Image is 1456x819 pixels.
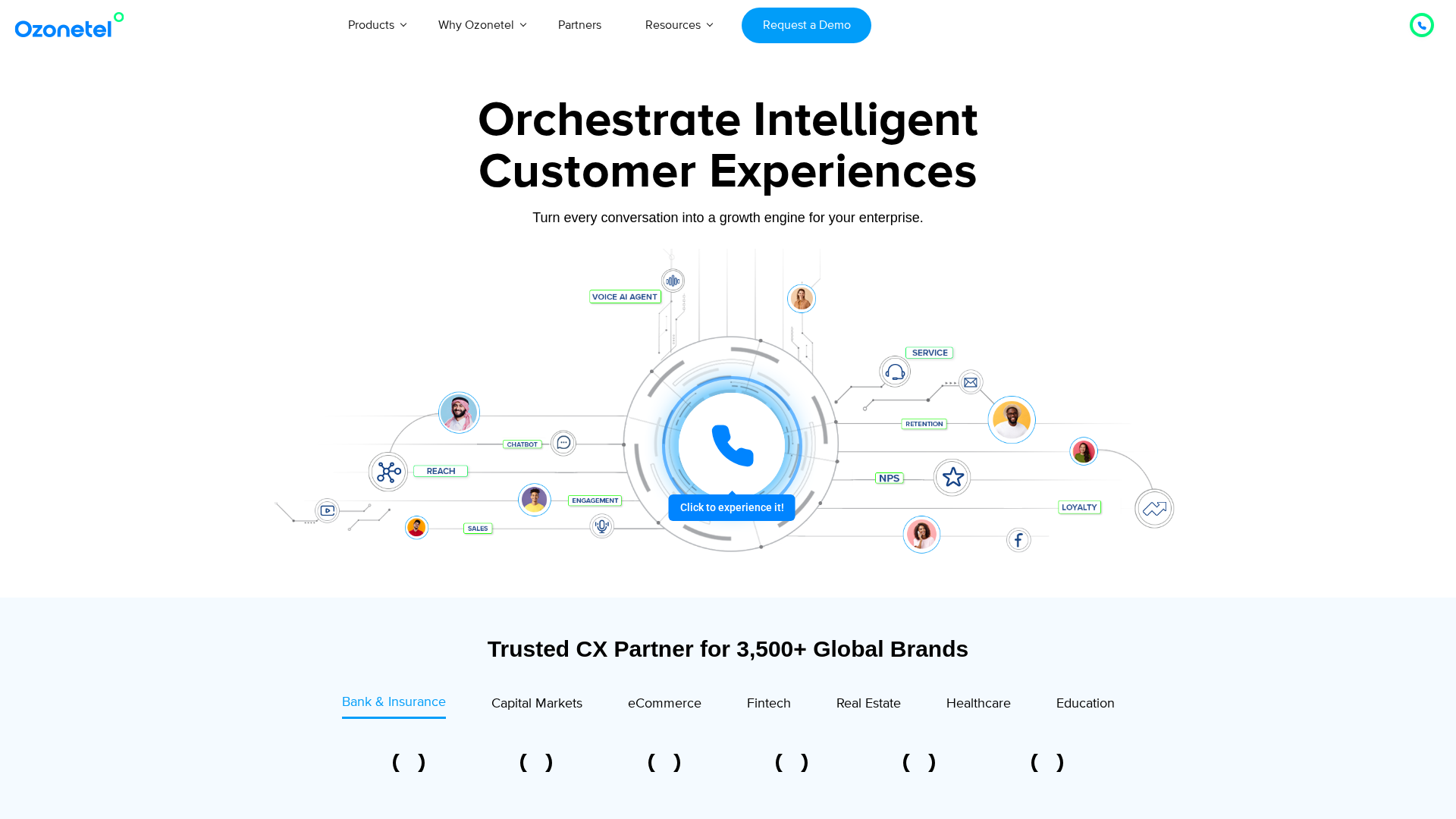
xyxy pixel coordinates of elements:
[946,692,1011,719] a: Healthcare
[855,754,983,772] div: 5 of 6
[472,754,600,772] div: 2 of 6
[984,754,1111,772] div: 6 of 6
[747,695,791,712] span: Fintech
[836,695,901,712] span: Real Estate
[836,692,901,719] a: Real Estate
[1056,695,1115,712] span: Education
[601,754,728,772] div: 3 of 6
[254,209,1202,226] div: Turn every conversation into a growth engine for your enterprise.
[628,695,701,712] span: eCommerce
[342,692,446,719] a: Bank & Insurance
[342,694,446,711] span: Bank & Insurance
[254,136,1202,209] div: Customer Experiences
[491,692,582,719] a: Capital Markets
[742,8,871,43] a: Request a Demo
[491,695,582,712] span: Capital Markets
[345,754,472,772] div: 1 of 6
[946,695,1011,712] span: Healthcare
[747,692,791,719] a: Fintech
[1056,692,1115,719] a: Education
[628,692,701,719] a: eCommerce
[254,96,1202,145] div: Orchestrate Intelligent
[345,754,1111,772] div: Image Carousel
[728,754,855,772] div: 4 of 6
[262,635,1194,662] div: Trusted CX Partner for 3,500+ Global Brands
